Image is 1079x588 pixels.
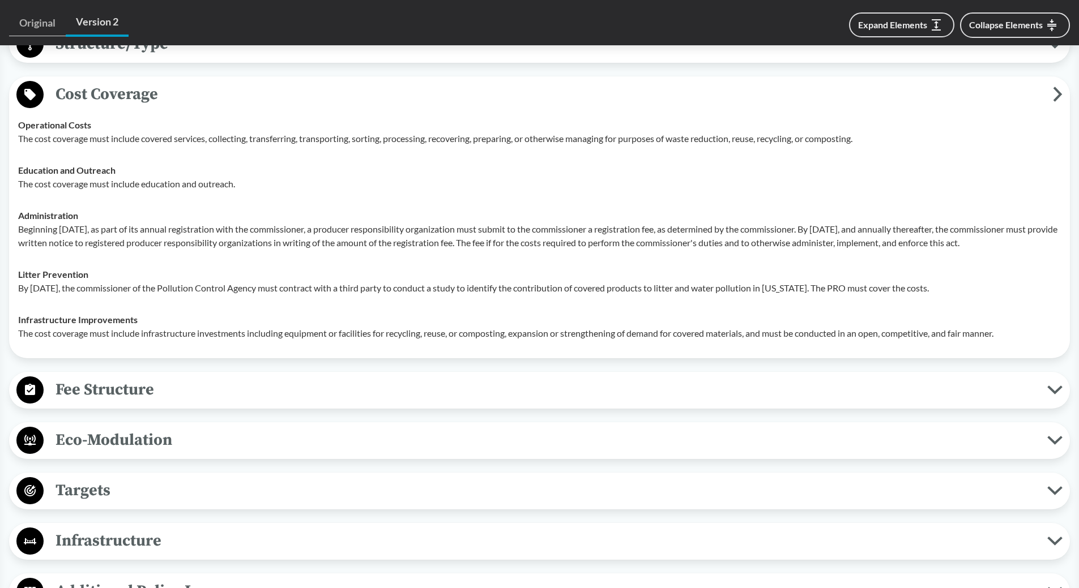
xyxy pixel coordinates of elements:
[44,427,1047,453] span: Eco-Modulation
[44,81,1053,107] span: Cost Coverage
[18,222,1061,250] p: Beginning [DATE], as part of its annual registration with the commissioner, a producer responsibi...
[18,281,1061,295] p: By [DATE], the commissioner of the Pollution Control Agency must contract with a third party to c...
[13,426,1066,455] button: Eco-Modulation
[960,12,1070,38] button: Collapse Elements
[44,377,1047,402] span: Fee Structure
[18,314,138,325] strong: Infrastructure Improvements
[66,9,129,37] a: Version 2
[18,210,78,221] strong: Administration
[849,12,954,37] button: Expand Elements
[44,478,1047,503] span: Targets
[13,80,1066,109] button: Cost Coverage
[18,132,1061,145] p: The cost coverage must include covered services, collecting, transferring, transporting, sorting,...
[18,269,88,280] strong: Litter Prevention
[18,119,91,130] strong: Operational Costs
[44,528,1047,553] span: Infrastructure
[18,177,1061,191] p: The cost coverage must include education and outreach.
[9,10,66,36] a: Original
[18,165,116,175] strong: Education and Outreach
[13,376,1066,405] button: Fee Structure
[18,327,1061,340] p: The cost coverage must include infrastructure investments including equipment or facilities for r...
[13,477,1066,505] button: Targets
[13,527,1066,556] button: Infrastructure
